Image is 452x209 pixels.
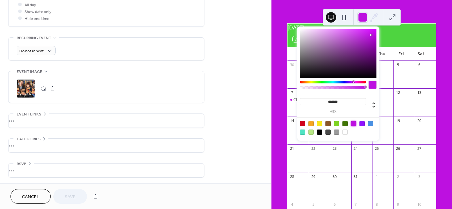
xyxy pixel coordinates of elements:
div: #4A4A4A [325,130,331,135]
div: 30 [332,174,337,179]
span: Hide end time [25,15,49,22]
span: Cancel [22,194,39,200]
div: 30 [289,62,294,67]
div: #9013FE [359,121,365,126]
div: #417505 [342,121,348,126]
div: ••• [9,164,204,177]
div: 5 [311,202,316,207]
div: 19 [395,118,400,123]
div: Chipping Sodbury Christmas [DATE] [293,97,359,103]
div: 6 [417,62,422,67]
div: #8B572A [325,121,331,126]
div: Chipping Sodbury Christmas Sunday [287,97,309,103]
div: 25 [374,146,379,151]
div: #F5A623 [308,121,314,126]
div: 29 [311,174,316,179]
div: #4A90E2 [368,121,373,126]
span: Show date only [25,9,51,15]
div: #50E3C2 [300,130,305,135]
div: 6 [332,202,337,207]
div: 7 [353,202,358,207]
div: Sat [411,47,431,61]
button: 7[DATE] [290,35,321,44]
div: 28 [289,174,294,179]
div: 27 [417,146,422,151]
div: #FFFFFF [342,130,348,135]
div: #BD10E0 [351,121,356,126]
div: Thu [372,47,391,61]
div: #B8E986 [308,130,314,135]
div: 7 [289,90,294,95]
div: 24 [353,146,358,151]
div: 9 [395,202,400,207]
label: hex [300,110,366,113]
div: 22 [311,146,316,151]
div: Sun [293,47,312,61]
div: ••• [9,139,204,152]
div: [DATE] [287,24,436,31]
div: 13 [417,90,422,95]
div: #F8E71C [317,121,322,126]
div: 26 [395,146,400,151]
div: ••• [9,114,204,128]
div: 8 [374,202,379,207]
div: #9B9B9B [334,130,339,135]
div: ; [17,79,35,98]
div: 1 [374,174,379,179]
button: Cancel [10,189,51,204]
div: 12 [395,90,400,95]
span: Event image [17,68,42,75]
span: Do not repeat [19,47,44,55]
div: 2 [395,174,400,179]
span: RSVP [17,161,26,167]
div: #000000 [317,130,322,135]
span: All day [25,2,36,9]
div: 23 [332,146,337,151]
span: Categories [17,136,41,143]
span: Recurring event [17,35,51,42]
div: 20 [417,118,422,123]
div: #D0021B [300,121,305,126]
div: 21 [289,146,294,151]
div: 14 [289,118,294,123]
div: 31 [353,174,358,179]
div: 4 [289,202,294,207]
div: 5 [395,62,400,67]
div: 10 [417,202,422,207]
span: Event links [17,111,41,118]
div: Fri [391,47,411,61]
div: 3 [417,174,422,179]
div: #7ED321 [334,121,339,126]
